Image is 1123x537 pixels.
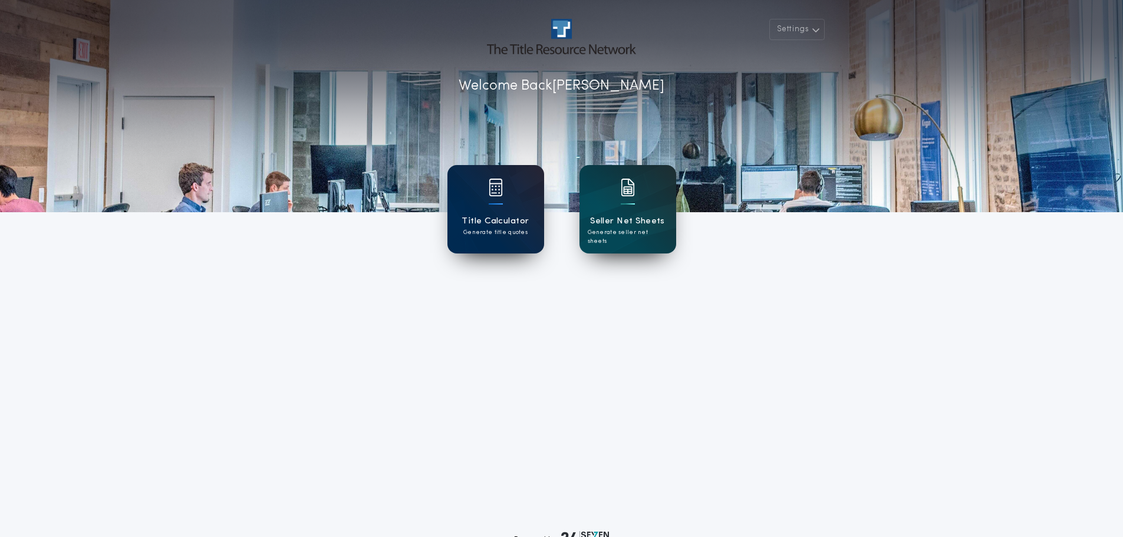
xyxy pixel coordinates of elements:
h1: Seller Net Sheets [590,215,665,228]
img: account-logo [487,19,635,54]
img: card icon [489,179,503,196]
p: Generate seller net sheets [588,228,668,246]
p: Generate title quotes [463,228,528,237]
h1: Title Calculator [462,215,529,228]
p: Welcome Back [PERSON_NAME] [459,75,664,97]
img: card icon [621,179,635,196]
a: card iconTitle CalculatorGenerate title quotes [447,165,544,253]
button: Settings [769,19,825,40]
a: card iconSeller Net SheetsGenerate seller net sheets [579,165,676,253]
